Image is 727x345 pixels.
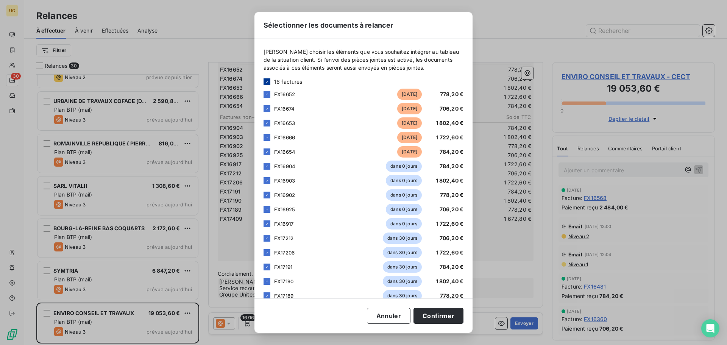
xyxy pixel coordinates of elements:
[274,106,295,112] span: FX16674
[274,235,293,241] span: FX17212
[274,192,295,198] span: FX16902
[386,189,422,201] span: dans 0 jours
[440,163,463,169] span: 784,20 €
[440,206,463,212] span: 706,20 €
[264,20,393,30] span: Sélectionner les documents à relancer
[383,261,422,273] span: dans 30 jours
[386,175,422,186] span: dans 0 jours
[413,308,463,324] button: Confirmer
[436,249,464,256] span: 1 722,60 €
[397,117,422,129] span: [DATE]
[274,278,293,284] span: FX17190
[440,264,463,270] span: 784,20 €
[274,264,292,270] span: FX17191
[440,105,463,112] span: 706,20 €
[701,319,719,337] div: Open Intercom Messenger
[383,233,422,244] span: dans 30 jours
[274,149,295,155] span: FX16654
[274,206,295,212] span: FX16925
[274,134,295,140] span: FX16666
[440,91,463,97] span: 778,20 €
[436,220,464,227] span: 1 722,60 €
[397,132,422,143] span: [DATE]
[386,161,422,172] span: dans 0 jours
[397,146,422,158] span: [DATE]
[436,120,464,126] span: 1 802,40 €
[397,103,422,114] span: [DATE]
[274,163,295,169] span: FX16904
[436,278,464,284] span: 1 802,40 €
[386,218,422,229] span: dans 0 jours
[436,177,464,184] span: 1 802,40 €
[440,148,463,155] span: 784,20 €
[274,221,293,227] span: FX16917
[440,235,463,241] span: 706,20 €
[397,89,422,100] span: [DATE]
[440,292,463,299] span: 778,20 €
[367,308,410,324] button: Annuler
[383,276,422,287] span: dans 30 jours
[274,78,303,86] span: 16 factures
[274,91,295,97] span: FX16652
[383,290,422,301] span: dans 30 jours
[274,120,295,126] span: FX16653
[264,48,463,72] span: [PERSON_NAME] choisir les éléments que vous souhaitez intégrer au tableau de la situation client....
[274,178,295,184] span: FX16903
[440,192,463,198] span: 778,20 €
[274,293,293,299] span: FX17189
[386,204,422,215] span: dans 0 jours
[383,247,422,258] span: dans 30 jours
[436,134,464,140] span: 1 722,60 €
[274,250,295,256] span: FX17206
